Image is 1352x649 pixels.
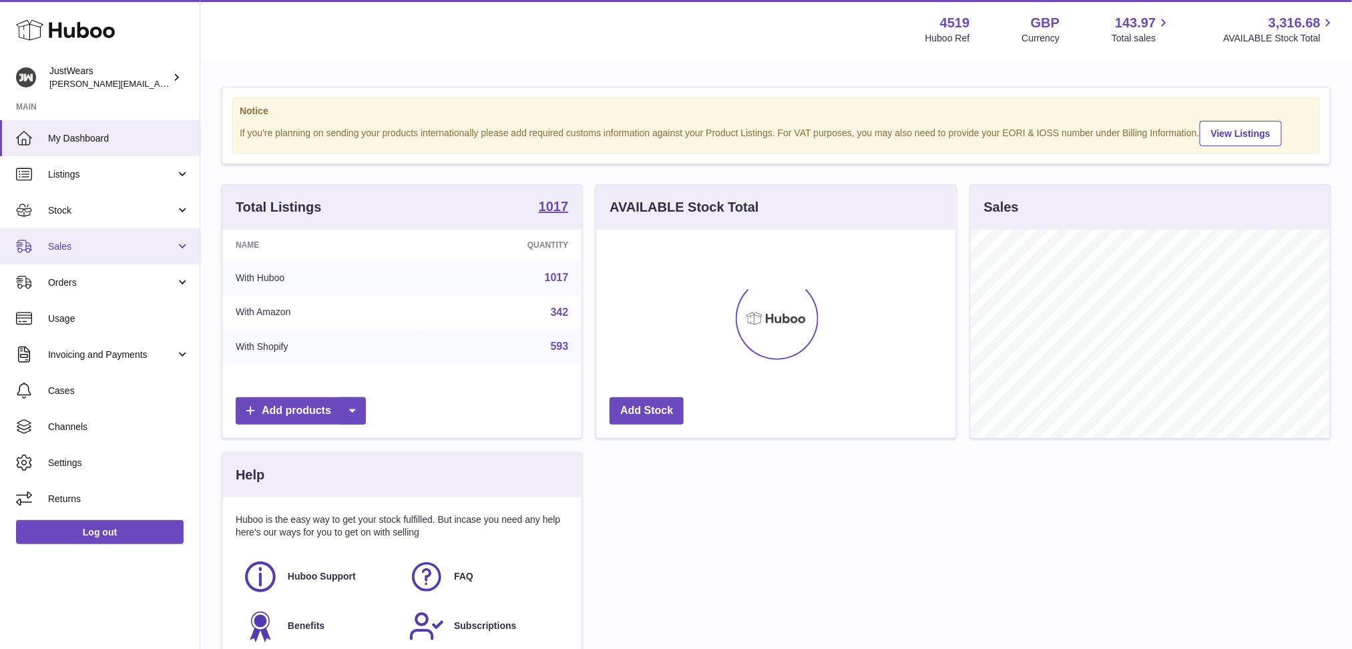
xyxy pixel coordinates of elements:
[240,105,1313,118] strong: Notice
[288,570,356,583] span: Huboo Support
[236,466,264,484] h3: Help
[242,559,395,595] a: Huboo Support
[222,260,419,295] td: With Huboo
[1112,14,1171,45] a: 143.97 Total sales
[984,198,1019,216] h3: Sales
[409,608,561,644] a: Subscriptions
[1223,32,1336,45] span: AVAILABLE Stock Total
[222,329,419,364] td: With Shopify
[242,608,395,644] a: Benefits
[1223,14,1336,45] a: 3,316.68 AVAILABLE Stock Total
[539,200,569,216] a: 1017
[16,67,36,87] img: josh@just-wears.com
[222,295,419,330] td: With Amazon
[539,200,569,213] strong: 1017
[49,78,268,89] span: [PERSON_NAME][EMAIL_ADDRESS][DOMAIN_NAME]
[48,312,190,325] span: Usage
[1269,14,1321,32] span: 3,316.68
[409,559,561,595] a: FAQ
[1031,14,1060,32] strong: GBP
[236,198,322,216] h3: Total Listings
[551,341,569,352] a: 593
[48,132,190,145] span: My Dashboard
[1112,32,1171,45] span: Total sales
[236,513,568,539] p: Huboo is the easy way to get your stock fulfilled. But incase you need any help here's our ways f...
[48,457,190,469] span: Settings
[222,230,419,260] th: Name
[48,493,190,505] span: Returns
[610,397,684,425] a: Add Stock
[48,276,176,289] span: Orders
[48,385,190,397] span: Cases
[610,198,758,216] h3: AVAILABLE Stock Total
[48,204,176,217] span: Stock
[1115,14,1156,32] span: 143.97
[545,272,569,283] a: 1017
[236,397,366,425] a: Add products
[240,119,1313,146] div: If you're planning on sending your products internationally please add required customs informati...
[49,65,170,90] div: JustWears
[288,620,324,632] span: Benefits
[419,230,582,260] th: Quantity
[1022,32,1060,45] div: Currency
[454,620,516,632] span: Subscriptions
[925,32,970,45] div: Huboo Ref
[551,306,569,318] a: 342
[48,349,176,361] span: Invoicing and Payments
[48,421,190,433] span: Channels
[1200,121,1282,146] a: View Listings
[48,168,176,181] span: Listings
[48,240,176,253] span: Sales
[16,520,184,544] a: Log out
[940,14,970,32] strong: 4519
[454,570,473,583] span: FAQ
